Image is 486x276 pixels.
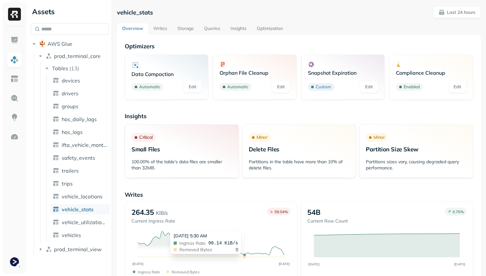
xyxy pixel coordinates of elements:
button: Last 24 hours [433,6,481,18]
a: Edit [184,81,202,93]
img: table [53,116,59,122]
img: Assets [10,55,19,64]
img: table [53,129,59,135]
p: Partition Size Skew [366,146,466,153]
p: Automatic [139,84,160,90]
a: vehicle_stats [50,204,110,214]
a: hos_logs [50,127,110,137]
a: vehicle_utilization_day [50,217,110,227]
p: Custom [316,84,331,90]
a: safety_events [50,153,110,163]
p: Critical [139,134,153,140]
tspan: [DATE] [308,262,319,266]
span: hos_daily_logs [62,116,97,122]
span: Tables [52,65,68,71]
span: vehicle_utilization_day [62,219,107,225]
a: devices [50,75,110,86]
span: vehicle_locations [62,193,103,200]
a: Queries [199,23,225,35]
p: 54B [307,208,320,217]
span: ifta_vehicle_months [62,142,107,148]
span: Removed bytes [179,247,212,252]
img: table [53,219,59,225]
img: Query Explorer [10,94,19,102]
tspan: [DATE] [132,262,143,266]
img: table [53,90,59,97]
div: [DATE] 5:30 AM [174,233,238,239]
span: 90.14 KiB/s [208,241,238,245]
p: Automatic [227,84,248,90]
a: groups [50,101,110,111]
button: prod_terminal_view [37,244,109,254]
tspan: [DATE] [278,262,290,266]
p: Data Compaction [131,71,202,77]
p: 0.76 % [453,209,464,214]
span: prod_terminal_core [54,53,101,59]
img: table [53,77,59,84]
p: Current Row Count [307,218,348,224]
img: table [53,206,59,213]
a: Storage [172,23,199,35]
a: trailers [50,166,110,176]
span: groups [62,103,78,109]
img: Optimization [10,133,19,141]
a: drivers [50,88,110,99]
button: prod_terminal_core [37,51,109,61]
span: trips [62,180,73,187]
a: vehicles [50,230,110,240]
p: Current Ingress Rate [131,218,175,224]
tspan: [DATE] [454,262,465,266]
img: table [53,167,59,174]
span: prod_terminal_view [54,246,102,252]
span: Ingress Rate [179,241,206,245]
span: trailers [62,167,79,174]
span: drivers [62,90,78,97]
p: vehicle_stats [117,9,153,16]
a: Writes [148,23,172,35]
p: Orphan File Cleanup [220,70,290,76]
p: KiB/s [156,209,168,217]
p: Partitions sizes vary, causing degraded query performance. [366,159,466,171]
a: hos_daily_logs [50,114,110,124]
p: 100.00% of the table's data files are smaller than 32MB. [131,159,232,171]
img: table [53,142,59,148]
span: hos_logs [62,129,83,135]
p: Writes [125,191,473,198]
span: safety_events [62,155,95,161]
p: Partitions in the table have more than 10% of delete files. [249,159,349,171]
span: devices [62,77,80,84]
img: table [53,193,59,200]
span: vehicle_stats [62,206,94,213]
a: Edit [272,81,290,93]
p: Minor [256,134,267,140]
div: Assets [31,6,109,17]
a: Edit [360,81,378,93]
img: root [39,41,46,47]
p: Last 24 hours [447,9,475,15]
p: ( 13 ) [69,65,79,71]
a: Insights [225,23,252,35]
p: Delete Files [249,146,349,153]
img: table [53,155,59,161]
img: namespace [46,246,52,252]
img: Ryft [8,8,21,21]
img: Insights [10,113,19,122]
img: namespace [46,53,52,59]
p: Small Files [131,146,232,153]
a: Optimization [252,23,288,35]
a: ifta_vehicle_months [50,140,110,150]
img: Terminal [10,257,19,266]
a: Overview [117,23,148,35]
p: Minor [373,134,384,140]
img: Asset Explorer [10,75,19,83]
p: Ingress Rate [138,270,160,274]
p: 264.35 [131,208,154,217]
p: Optimizers [125,43,473,50]
img: table [53,232,59,238]
span: vehicles [62,232,81,238]
button: Tables(13) [44,63,110,73]
a: trips [50,178,110,189]
img: table [53,180,59,187]
p: Insights [125,112,473,120]
a: Edit [448,81,466,93]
